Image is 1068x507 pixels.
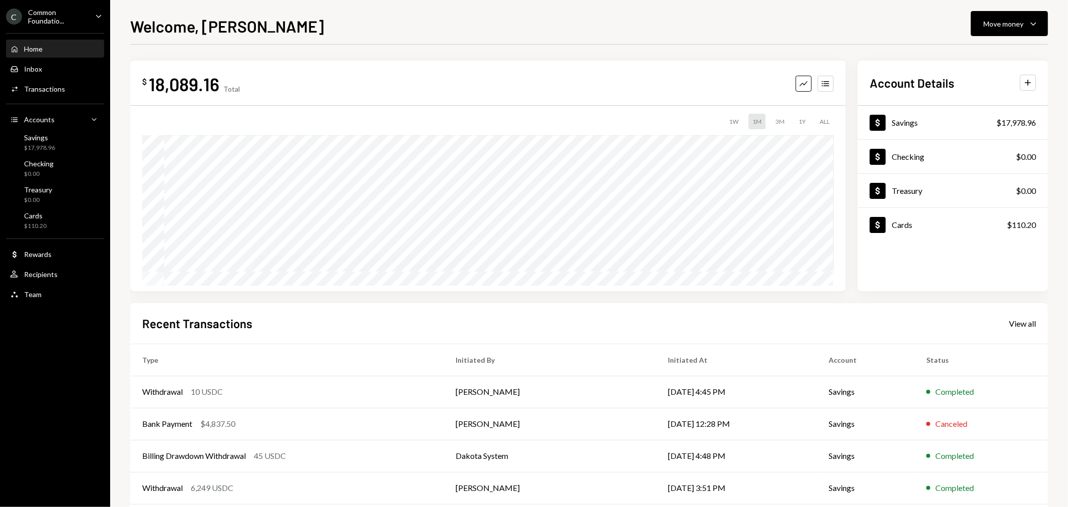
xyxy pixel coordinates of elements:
[24,270,58,279] div: Recipients
[6,182,104,206] a: Treasury$0.00
[24,211,47,220] div: Cards
[772,114,789,129] div: 3M
[142,418,192,430] div: Bank Payment
[914,344,1048,376] th: Status
[6,9,22,25] div: C
[858,140,1048,173] a: Checking$0.00
[817,408,914,440] td: Savings
[24,85,65,93] div: Transactions
[200,418,235,430] div: $4,837.50
[6,130,104,154] a: Savings$17,978.96
[6,156,104,180] a: Checking$0.00
[24,222,47,230] div: $110.20
[142,386,183,398] div: Withdrawal
[142,450,246,462] div: Billing Drawdown Withdrawal
[444,472,656,504] td: [PERSON_NAME]
[858,174,1048,207] a: Treasury$0.00
[816,114,834,129] div: ALL
[1009,318,1036,329] a: View all
[6,285,104,303] a: Team
[6,110,104,128] a: Accounts
[24,196,52,204] div: $0.00
[130,16,324,36] h1: Welcome, [PERSON_NAME]
[6,40,104,58] a: Home
[749,114,766,129] div: 1M
[817,440,914,472] td: Savings
[1007,219,1036,231] div: $110.20
[24,65,42,73] div: Inbox
[444,376,656,408] td: [PERSON_NAME]
[971,11,1048,36] button: Move money
[24,115,55,124] div: Accounts
[817,376,914,408] td: Savings
[656,440,817,472] td: [DATE] 4:48 PM
[656,376,817,408] td: [DATE] 4:45 PM
[892,186,922,195] div: Treasury
[24,250,52,259] div: Rewards
[24,159,54,168] div: Checking
[1016,151,1036,163] div: $0.00
[24,185,52,194] div: Treasury
[24,144,55,152] div: $17,978.96
[142,315,252,332] h2: Recent Transactions
[1016,185,1036,197] div: $0.00
[892,118,918,127] div: Savings
[6,245,104,263] a: Rewards
[870,75,954,91] h2: Account Details
[223,85,240,93] div: Total
[1009,319,1036,329] div: View all
[142,482,183,494] div: Withdrawal
[656,408,817,440] td: [DATE] 12:28 PM
[24,290,42,299] div: Team
[28,8,87,25] div: Common Foundatio...
[6,265,104,283] a: Recipients
[935,386,974,398] div: Completed
[892,220,912,229] div: Cards
[817,344,914,376] th: Account
[191,386,223,398] div: 10 USDC
[24,45,43,53] div: Home
[656,344,817,376] th: Initiated At
[996,117,1036,129] div: $17,978.96
[444,408,656,440] td: [PERSON_NAME]
[254,450,286,462] div: 45 USDC
[444,344,656,376] th: Initiated By
[6,208,104,232] a: Cards$110.20
[935,482,974,494] div: Completed
[892,152,924,161] div: Checking
[130,344,444,376] th: Type
[6,80,104,98] a: Transactions
[24,170,54,178] div: $0.00
[935,450,974,462] div: Completed
[983,19,1023,29] div: Move money
[6,60,104,78] a: Inbox
[656,472,817,504] td: [DATE] 3:51 PM
[24,133,55,142] div: Savings
[858,106,1048,139] a: Savings$17,978.96
[142,77,147,87] div: $
[725,114,743,129] div: 1W
[149,73,219,95] div: 18,089.16
[935,418,967,430] div: Canceled
[858,208,1048,241] a: Cards$110.20
[444,440,656,472] td: Dakota System
[795,114,810,129] div: 1Y
[817,472,914,504] td: Savings
[191,482,233,494] div: 6,249 USDC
